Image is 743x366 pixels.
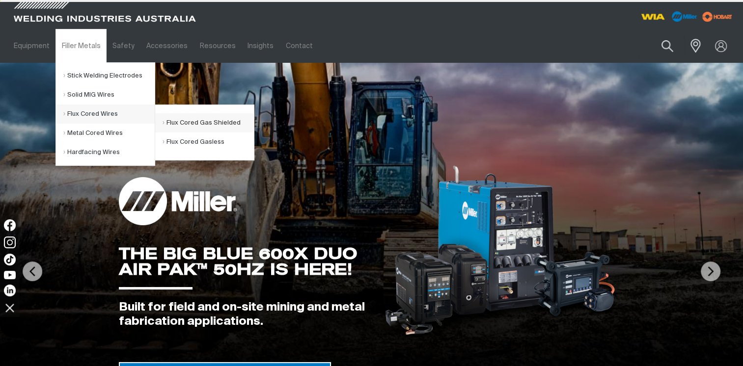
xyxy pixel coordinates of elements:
[651,34,684,57] button: Search products
[1,299,18,316] img: hide socials
[55,29,106,63] a: Filler Metals
[63,85,155,105] a: Solid MIG Wires
[63,124,155,143] a: Metal Cored Wires
[140,29,193,63] a: Accessories
[119,300,369,329] div: Built for field and on-site mining and metal fabrication applications.
[4,219,16,231] img: Facebook
[63,105,155,124] a: Flux Cored Wires
[55,62,155,166] ul: Filler Metals Submenu
[699,9,735,24] img: miller
[63,66,155,85] a: Stick Welding Electrodes
[23,261,42,281] img: PrevArrow
[163,132,254,152] a: Flux Cored Gasless
[163,113,254,132] a: Flux Cored Gas Shielded
[155,105,254,160] ul: Flux Cored Wires Submenu
[4,236,16,248] img: Instagram
[63,143,155,162] a: Hardfacing Wires
[638,34,684,57] input: Product name or item number...
[4,285,16,296] img: LinkedIn
[4,271,16,279] img: YouTube
[194,29,242,63] a: Resources
[107,29,140,63] a: Safety
[8,29,55,63] a: Equipment
[701,261,720,281] img: NextArrow
[242,29,279,63] a: Insights
[119,246,369,277] div: THE BIG BLUE 600X DUO AIR PAK™ 50HZ IS HERE!
[4,254,16,265] img: TikTok
[279,29,318,63] a: Contact
[8,29,553,63] nav: Main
